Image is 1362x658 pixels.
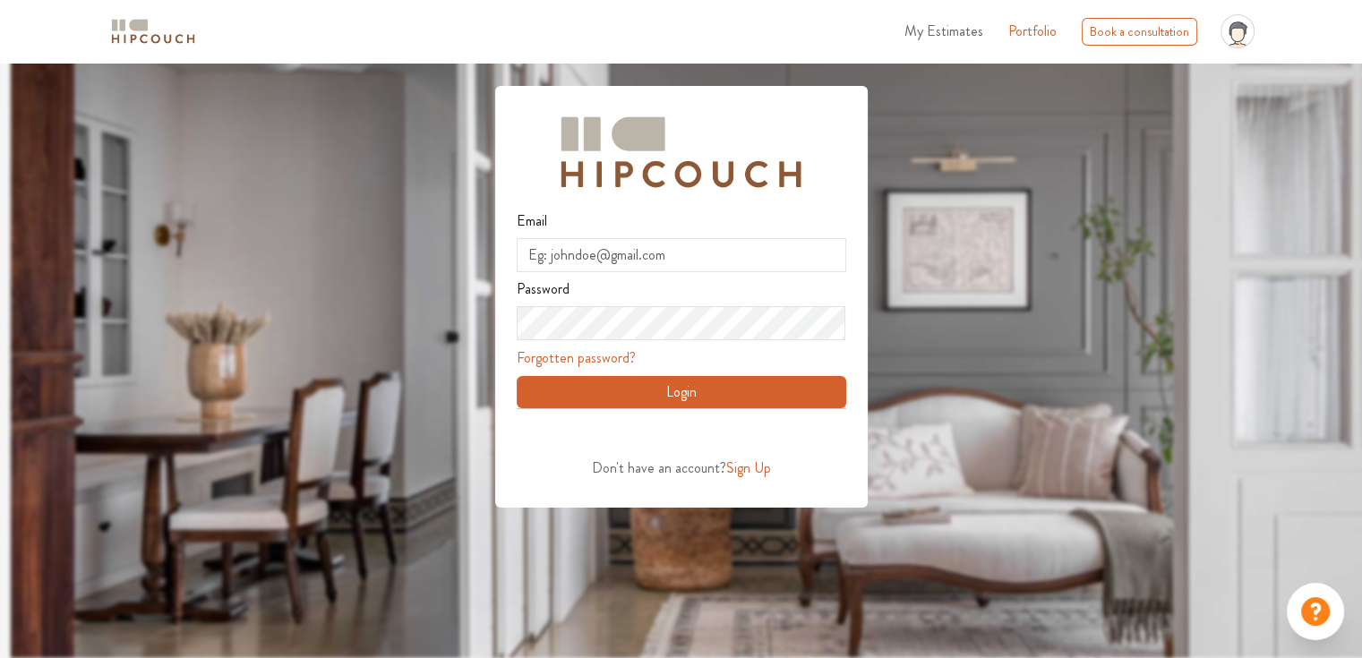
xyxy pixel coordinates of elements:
[552,107,809,197] img: Hipcouch Logo
[592,457,726,478] span: Don't have an account?
[1082,18,1197,46] div: Book a consultation
[1008,21,1057,42] a: Portfolio
[726,457,771,478] span: Sign Up
[517,347,636,368] a: Forgotten password?
[517,204,547,238] label: Email
[108,16,198,47] img: logo-horizontal.svg
[517,376,846,408] button: Login
[904,21,983,41] span: My Estimates
[508,414,853,454] iframe: Sign in with Google Button
[517,238,846,272] input: Eg: johndoe@gmail.com
[517,272,570,306] label: Password
[108,12,198,52] span: logo-horizontal.svg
